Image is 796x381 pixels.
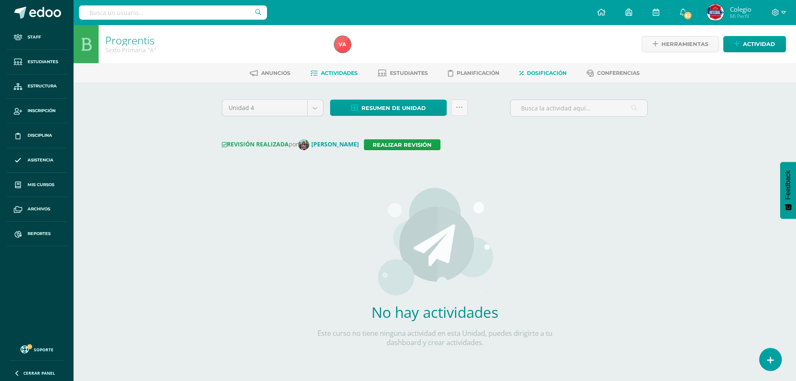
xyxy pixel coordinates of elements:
a: [PERSON_NAME] [298,140,364,148]
span: Reportes [28,230,51,237]
span: 52 [683,11,692,20]
span: Inscripción [28,107,56,114]
a: Soporte [10,343,64,355]
a: Planificación [448,66,499,80]
button: Feedback - Mostrar encuesta [780,162,796,219]
span: Mi Perfil [730,13,751,20]
span: Colegio [730,5,751,13]
a: Progrentis [105,33,155,47]
a: Asistencia [7,148,67,173]
span: Planificación [457,70,499,76]
span: Cerrar panel [23,370,55,376]
a: Actividades [310,66,358,80]
strong: [PERSON_NAME] [311,140,359,148]
a: Realizar revisión [364,139,440,150]
a: Archivos [7,197,67,222]
a: Estructura [7,74,67,99]
a: Herramientas [642,36,719,52]
span: Soporte [34,347,53,353]
img: 5ef59e455bde36dc0487bc51b4dad64e.png [334,36,351,53]
strong: REVISIÓN REALIZADA [222,140,289,148]
span: Staff [28,34,41,41]
span: Unidad 4 [229,100,301,116]
a: Reportes [7,222,67,246]
span: Estudiantes [28,59,58,65]
input: Busca un usuario... [79,5,267,20]
a: Unidad 4 [222,100,323,116]
h2: No hay actividades [312,302,558,322]
span: Herramientas [661,36,708,52]
a: Inscripción [7,99,67,123]
a: Dosificación [519,66,567,80]
img: 2e1bd2338bb82c658090e08ddbb2593c.png [707,4,724,21]
span: Mis cursos [28,182,54,188]
span: Resumen de unidad [361,100,426,116]
a: Conferencias [587,66,640,80]
span: Archivos [28,206,50,212]
span: Feedback [784,170,792,199]
span: Actividad [743,36,775,52]
span: Estudiantes [390,70,428,76]
a: Mis cursos [7,173,67,197]
p: Este curso no tiene ninguna actividad en esta Unidad, puedes dirigirte a tu dashboard y crear act... [312,329,558,347]
span: Asistencia [28,157,53,164]
a: Estudiantes [378,66,428,80]
img: activities.png [376,187,494,296]
span: Disciplina [28,132,52,139]
span: Actividades [321,70,358,76]
a: Estudiantes [7,50,67,74]
h1: Progrentis [105,34,324,46]
div: por [222,139,648,150]
a: Actividad [723,36,786,52]
img: 6807c5323162acbe3edc21b6c5907a5a.png [298,139,309,150]
a: Resumen de unidad [330,100,447,116]
a: Disciplina [7,123,67,148]
span: Estructura [28,83,57,89]
input: Busca la actividad aquí... [511,100,647,116]
span: Dosificación [527,70,567,76]
span: Conferencias [597,70,640,76]
a: Staff [7,25,67,50]
span: Anuncios [261,70,290,76]
div: Sexto Primaria 'A' [105,46,324,54]
a: Anuncios [250,66,290,80]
